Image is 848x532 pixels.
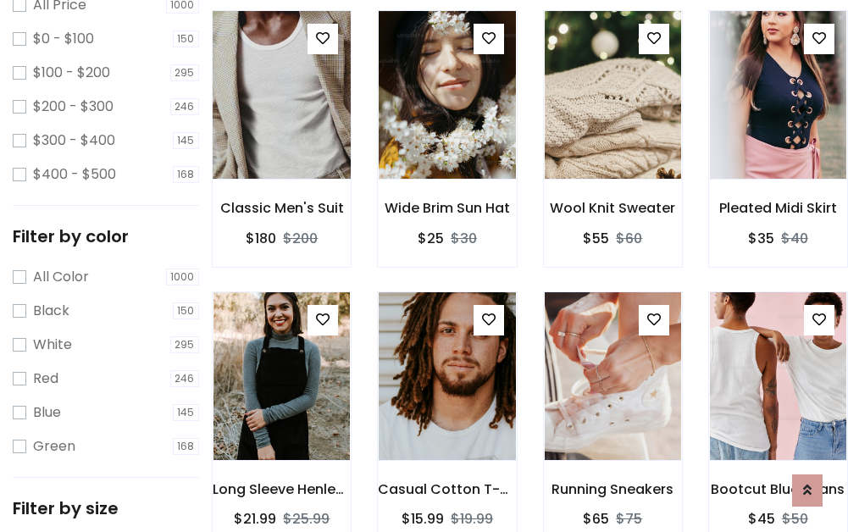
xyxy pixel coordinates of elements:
label: $400 - $500 [33,164,116,185]
span: 295 [170,64,200,81]
span: 150 [173,302,200,319]
h6: $65 [583,511,609,527]
label: Green [33,436,75,457]
h5: Filter by size [13,498,199,518]
h6: $21.99 [234,511,276,527]
del: $19.99 [451,509,493,529]
label: All Color [33,267,89,287]
h6: Long Sleeve Henley T-Shirt [213,481,351,497]
h6: $25 [418,230,444,247]
span: 168 [173,166,200,183]
label: Black [33,301,69,321]
del: $60 [616,229,642,248]
h6: Running Sneakers [544,481,682,497]
h6: $55 [583,230,609,247]
span: 1000 [166,269,200,285]
label: $0 - $100 [33,29,94,49]
h6: Pleated Midi Skirt [709,200,847,216]
del: $75 [616,509,642,529]
span: 246 [170,370,200,387]
span: 145 [173,132,200,149]
span: 168 [173,438,200,455]
h6: Bootcut Blue Jeans [709,481,847,497]
del: $50 [782,509,808,529]
h6: Wide Brim Sun Hat [378,200,516,216]
h6: Classic Men's Suit [213,200,351,216]
span: 295 [170,336,200,353]
label: Red [33,369,58,389]
label: $300 - $400 [33,130,115,151]
span: 145 [173,404,200,421]
label: White [33,335,72,355]
del: $200 [283,229,318,248]
del: $25.99 [283,509,330,529]
h6: $45 [748,511,775,527]
label: Blue [33,402,61,423]
del: $40 [781,229,808,248]
h5: Filter by color [13,226,199,247]
label: $200 - $300 [33,97,114,117]
h6: Casual Cotton T-Shirt [378,481,516,497]
h6: $15.99 [402,511,444,527]
del: $30 [451,229,477,248]
span: 150 [173,30,200,47]
h6: Wool Knit Sweater [544,200,682,216]
label: $100 - $200 [33,63,110,83]
span: 246 [170,98,200,115]
h6: $180 [246,230,276,247]
h6: $35 [748,230,774,247]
